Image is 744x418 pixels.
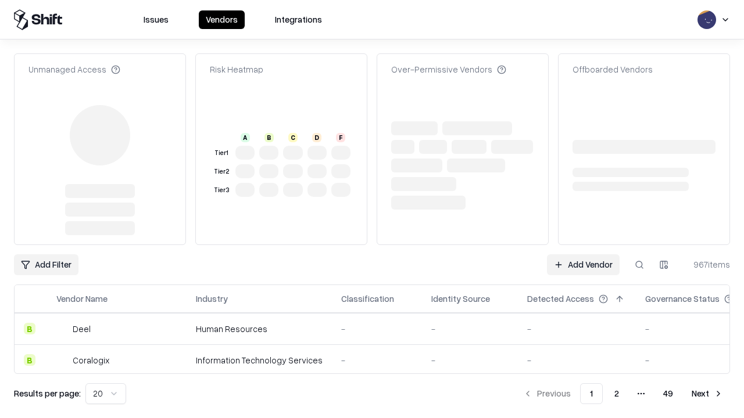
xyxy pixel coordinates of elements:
div: B [24,323,35,334]
div: Risk Heatmap [210,63,263,75]
div: - [341,354,413,366]
button: 1 [580,383,603,404]
div: Detected Access [527,293,594,305]
div: Coralogix [73,354,109,366]
p: Results per page: [14,387,81,399]
button: 49 [654,383,682,404]
button: Add Filter [14,254,78,275]
div: Governance Status [645,293,720,305]
div: Human Resources [196,323,323,335]
div: Offboarded Vendors [573,63,653,75]
div: F [336,133,345,142]
button: Next [685,383,730,404]
div: B [24,354,35,366]
div: Tier 2 [212,167,231,176]
div: - [341,323,413,335]
div: Deel [73,323,91,335]
div: - [527,323,627,335]
div: B [264,133,274,142]
div: - [431,323,509,335]
button: Issues [137,10,176,29]
div: Tier 3 [212,185,231,195]
div: 967 items [684,258,730,271]
a: Add Vendor [547,254,620,275]
img: Deel [56,323,68,334]
div: - [527,354,627,366]
div: Over-Permissive Vendors [391,63,506,75]
img: Coralogix [56,354,68,366]
div: C [288,133,298,142]
div: Vendor Name [56,293,108,305]
div: Classification [341,293,394,305]
div: Information Technology Services [196,354,323,366]
div: Unmanaged Access [28,63,120,75]
button: Integrations [268,10,329,29]
div: - [431,354,509,366]
div: Identity Source [431,293,490,305]
button: 2 [605,383,628,404]
div: A [241,133,250,142]
nav: pagination [516,383,730,404]
button: Vendors [199,10,245,29]
div: D [312,133,321,142]
div: Tier 1 [212,148,231,158]
div: Industry [196,293,228,305]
